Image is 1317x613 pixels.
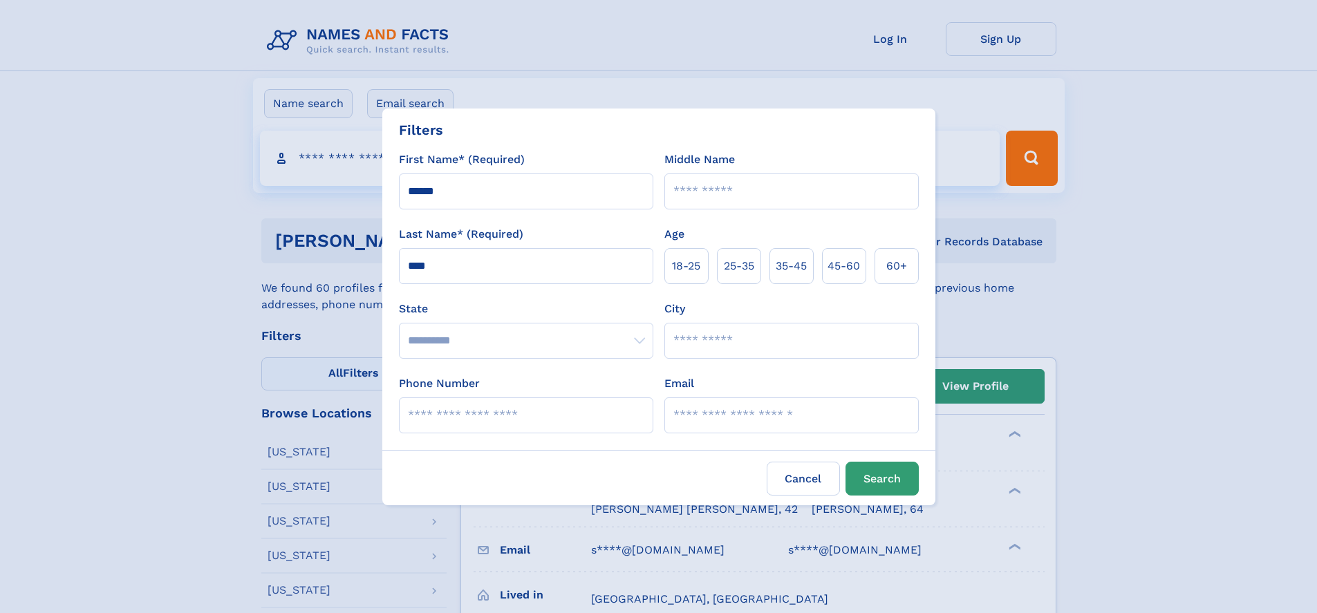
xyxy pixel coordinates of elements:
span: 25‑35 [724,258,754,274]
label: First Name* (Required) [399,151,525,168]
span: 60+ [886,258,907,274]
label: City [664,301,685,317]
span: 18‑25 [672,258,700,274]
label: Cancel [767,462,840,496]
div: Filters [399,120,443,140]
label: Email [664,375,694,392]
label: State [399,301,653,317]
label: Age [664,226,684,243]
label: Middle Name [664,151,735,168]
span: 45‑60 [828,258,860,274]
span: 35‑45 [776,258,807,274]
label: Phone Number [399,375,480,392]
label: Last Name* (Required) [399,226,523,243]
button: Search [846,462,919,496]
